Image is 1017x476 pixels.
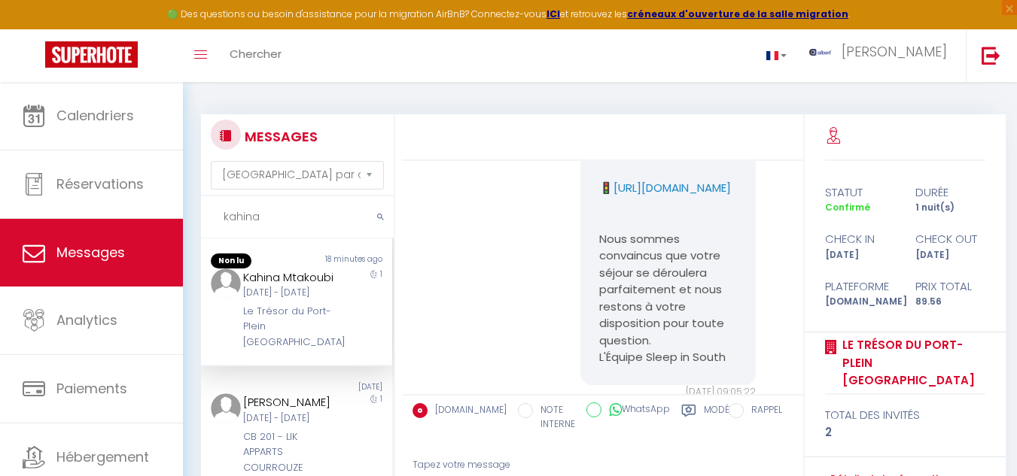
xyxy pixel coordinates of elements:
p: L'Équipe Sleep in South [599,349,737,366]
span: Réservations [56,174,144,193]
img: logout [982,46,1000,65]
div: durée [905,183,995,202]
div: 1 nuit(s) [905,201,995,215]
a: ... [PERSON_NAME] [798,29,966,82]
div: check out [905,230,995,248]
label: [DOMAIN_NAME] [428,403,507,420]
span: Chercher [230,46,282,62]
button: Ouvrir le widget de chat LiveChat [12,6,57,51]
img: ... [809,49,832,56]
div: 2 [825,423,986,441]
div: total des invités [825,406,986,424]
img: ... [211,393,241,423]
span: [PERSON_NAME] [842,42,947,61]
div: [DOMAIN_NAME] [815,295,905,309]
p: 🚦 [599,180,737,197]
div: [DATE] 09:05:22 [580,385,756,399]
label: Modèles [704,403,744,434]
div: [DATE] [297,381,392,393]
div: [DATE] [815,248,905,262]
img: Super Booking [45,41,138,68]
div: Le Trésor du Port- Plein [GEOGRAPHIC_DATA] [243,304,335,350]
a: Chercher [218,29,293,82]
a: Le Trésor du Port- Plein [GEOGRAPHIC_DATA] [837,336,986,390]
span: Non lu [211,253,251,268]
div: 18 minutes ago [297,253,392,268]
span: Paiements [56,379,127,398]
div: Kahina Mtakoubi [243,268,335,287]
div: Plateforme [815,277,905,296]
div: [DATE] [905,248,995,262]
label: NOTE INTERNE [533,403,575,432]
div: Prix total [905,277,995,296]
span: Messages [56,243,125,262]
div: 89.56 [905,295,995,309]
h3: MESSAGES [241,120,318,153]
div: check in [815,230,905,248]
div: [PERSON_NAME] [243,393,335,411]
span: Calendriers [56,106,134,125]
img: ... [211,268,241,299]
label: RAPPEL [744,403,782,420]
div: statut [815,183,905,202]
a: ICI [547,8,560,20]
span: Confirmé [825,201,870,214]
div: CB 201 - LIK APPARTS COURROUZE [243,429,335,475]
span: 1 [380,268,382,280]
div: [DATE] - [DATE] [243,286,335,300]
a: créneaux d'ouverture de la salle migration [627,8,848,20]
div: [DATE] - [DATE] [243,411,335,426]
p: Nous sommes convaincus que votre séjour se déroulera parfaitement et nous restons à votre disposi... [599,231,737,350]
span: Hébergement [56,447,149,466]
span: Analytics [56,311,117,329]
input: Rechercher un mot clé [201,196,394,238]
span: 1 [380,393,382,405]
label: WhatsApp [601,402,670,419]
a: [URL][DOMAIN_NAME] [614,180,731,196]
